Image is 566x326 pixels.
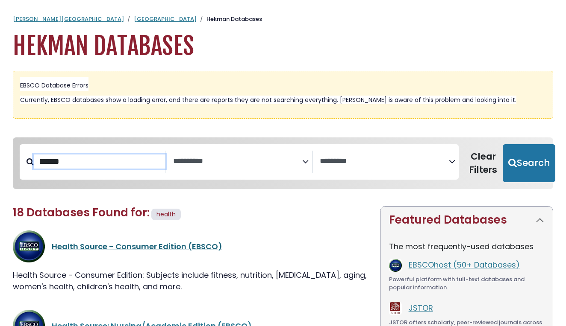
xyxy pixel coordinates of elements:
[13,15,553,23] nav: breadcrumb
[380,207,553,233] button: Featured Databases
[197,15,262,23] li: Hekman Databases
[409,259,520,270] a: EBSCOhost (50+ Databases)
[52,241,222,252] a: Health Source - Consumer Edition (EBSCO)
[34,154,165,169] input: Search database by title or keyword
[20,96,516,104] span: Currently, EBSCO databases show a loading error, and there are reports they are not searching eve...
[320,157,449,166] textarea: Search
[20,81,88,90] span: EBSCO Database Errors
[134,15,197,23] a: [GEOGRAPHIC_DATA]
[13,32,553,61] h1: Hekman Databases
[409,303,433,313] a: JSTOR
[13,269,370,292] div: Health Source - Consumer Edition: Subjects include fitness, nutrition, [MEDICAL_DATA], aging, wom...
[389,241,544,252] p: The most frequently-used databases
[156,210,176,218] span: health
[389,275,544,292] div: Powerful platform with full-text databases and popular information.
[13,205,150,220] span: 18 Databases Found for:
[13,137,553,189] nav: Search filters
[464,144,503,183] button: Clear Filters
[173,157,302,166] textarea: Search
[13,15,124,23] a: [PERSON_NAME][GEOGRAPHIC_DATA]
[503,144,555,183] button: Submit for Search Results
